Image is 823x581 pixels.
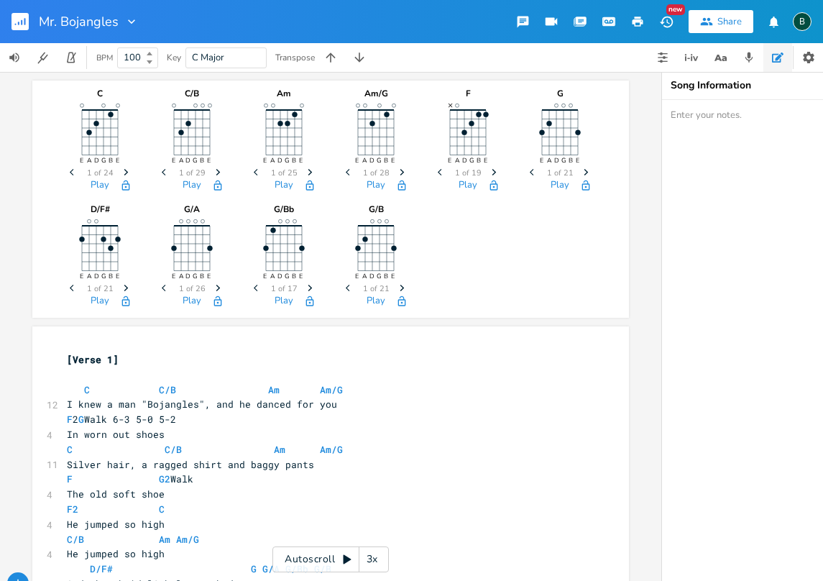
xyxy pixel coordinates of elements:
[94,272,99,280] text: D
[159,533,170,546] span: Am
[165,443,182,456] span: C/B
[359,546,385,572] div: 3x
[96,54,113,62] div: BPM
[363,285,390,293] span: 1 of 21
[385,272,389,280] text: B
[293,272,297,280] text: B
[64,205,136,214] div: D/F#
[272,546,389,572] div: Autoscroll
[67,428,165,441] span: In worn out shoes
[264,272,267,280] text: E
[67,398,337,411] span: I knew a man "Bojangles", and he danced for you
[109,156,113,165] text: B
[67,503,78,516] span: F2
[540,156,543,165] text: E
[370,272,375,280] text: D
[340,89,412,98] div: Am/G
[67,472,193,485] span: Walk
[208,272,211,280] text: E
[91,296,109,308] button: Play
[392,272,395,280] text: E
[340,205,412,214] div: G/B
[274,443,285,456] span: Am
[67,488,165,500] span: The old soft shoe
[275,296,293,308] button: Play
[159,383,176,396] span: C/B
[268,383,280,396] span: Am
[183,180,201,192] button: Play
[64,89,136,98] div: C
[271,169,298,177] span: 1 of 25
[320,383,343,396] span: Am/G
[392,156,395,165] text: E
[91,180,109,192] button: Play
[285,272,290,280] text: G
[275,180,293,192] button: Play
[186,156,191,165] text: D
[689,10,753,33] button: Share
[87,156,92,165] text: A
[432,89,504,98] div: F
[39,15,119,28] span: Mr. Bojangles
[186,272,191,280] text: D
[116,156,119,165] text: E
[561,156,566,165] text: G
[67,518,165,531] span: He jumped so high
[159,472,170,485] span: G2
[248,205,320,214] div: G/Bb
[363,169,390,177] span: 1 of 28
[109,272,113,280] text: B
[208,156,211,165] text: E
[159,503,165,516] span: C
[90,562,113,575] span: D/F#
[248,89,320,98] div: Am
[320,443,343,456] span: Am/G
[67,413,73,426] span: F
[80,272,83,280] text: E
[179,272,184,280] text: A
[547,169,574,177] span: 1 of 21
[385,156,389,165] text: B
[101,272,106,280] text: G
[67,547,165,560] span: He jumped so high
[477,156,481,165] text: B
[551,180,569,192] button: Play
[67,472,73,485] span: F
[172,272,175,280] text: E
[469,156,474,165] text: G
[717,15,742,28] div: Share
[275,53,315,62] div: Transpose
[293,156,297,165] text: B
[448,156,451,165] text: E
[455,156,460,165] text: A
[67,458,314,471] span: Silver hair, a ragged shirt and baggy pants
[67,533,84,546] span: C/B
[179,169,206,177] span: 1 of 29
[172,156,175,165] text: E
[193,272,198,280] text: G
[459,180,477,192] button: Play
[652,9,681,35] button: New
[367,180,385,192] button: Play
[264,156,267,165] text: E
[183,296,201,308] button: Play
[455,169,482,177] span: 1 of 19
[156,89,228,98] div: C/B
[156,205,228,214] div: G/A
[793,5,811,38] button: B
[179,156,184,165] text: A
[363,156,368,165] text: A
[179,285,206,293] span: 1 of 26
[462,156,467,165] text: D
[116,272,119,280] text: E
[201,272,205,280] text: B
[300,156,303,165] text: E
[101,156,106,165] text: G
[87,285,114,293] span: 1 of 21
[278,272,283,280] text: D
[278,156,283,165] text: D
[193,156,198,165] text: G
[356,156,359,165] text: E
[356,272,359,280] text: E
[300,272,303,280] text: E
